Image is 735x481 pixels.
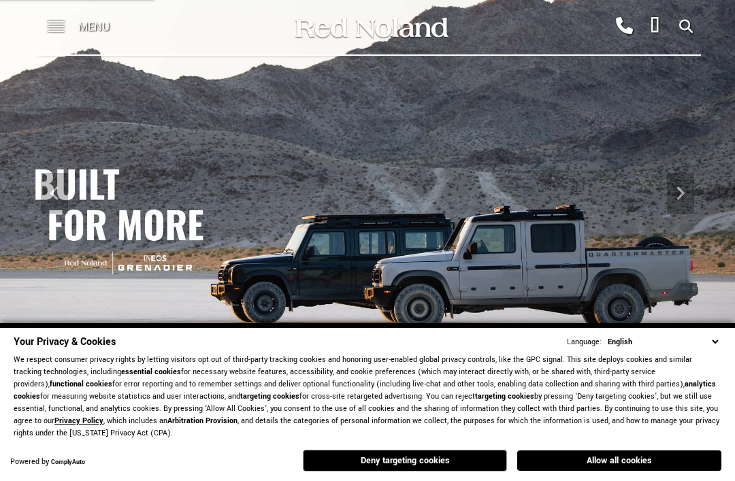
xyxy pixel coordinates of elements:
strong: functional cookies [50,379,112,389]
div: Previous [41,173,68,214]
p: We respect consumer privacy rights by letting visitors opt out of third-party tracking cookies an... [14,354,721,439]
button: Allow all cookies [517,450,721,471]
strong: Arbitration Provision [167,416,238,426]
strong: targeting cookies [240,391,299,401]
a: Privacy Policy [54,416,103,426]
div: Next [667,173,694,214]
div: Powered by [10,458,85,467]
img: Red Noland Auto Group [293,16,449,39]
span: Your Privacy & Cookies [14,335,116,349]
button: Deny targeting cookies [303,450,507,471]
strong: targeting cookies [475,391,534,401]
div: Language: [567,338,602,346]
a: ComplyAuto [51,458,85,467]
select: Language Select [604,335,721,348]
strong: essential cookies [121,367,181,377]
